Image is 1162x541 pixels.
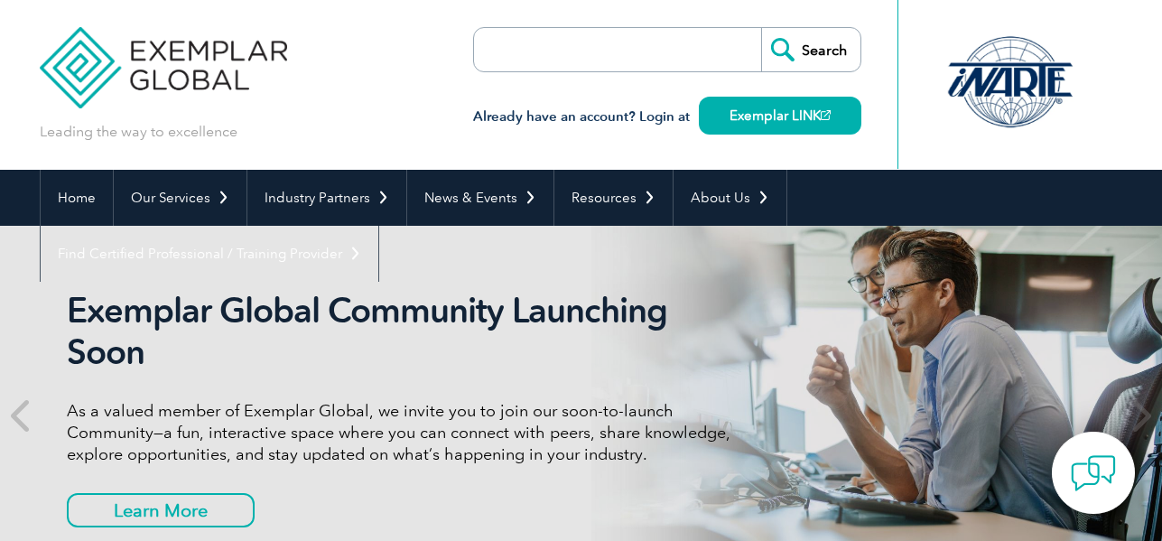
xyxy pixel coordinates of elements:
[247,170,406,226] a: Industry Partners
[114,170,246,226] a: Our Services
[821,110,831,120] img: open_square.png
[761,28,860,71] input: Search
[1071,451,1116,496] img: contact-chat.png
[40,122,237,142] p: Leading the way to excellence
[67,290,744,373] h2: Exemplar Global Community Launching Soon
[41,170,113,226] a: Home
[554,170,673,226] a: Resources
[41,226,378,282] a: Find Certified Professional / Training Provider
[67,493,255,527] a: Learn More
[674,170,786,226] a: About Us
[67,400,744,465] p: As a valued member of Exemplar Global, we invite you to join our soon-to-launch Community—a fun, ...
[407,170,553,226] a: News & Events
[473,106,861,128] h3: Already have an account? Login at
[699,97,861,135] a: Exemplar LINK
